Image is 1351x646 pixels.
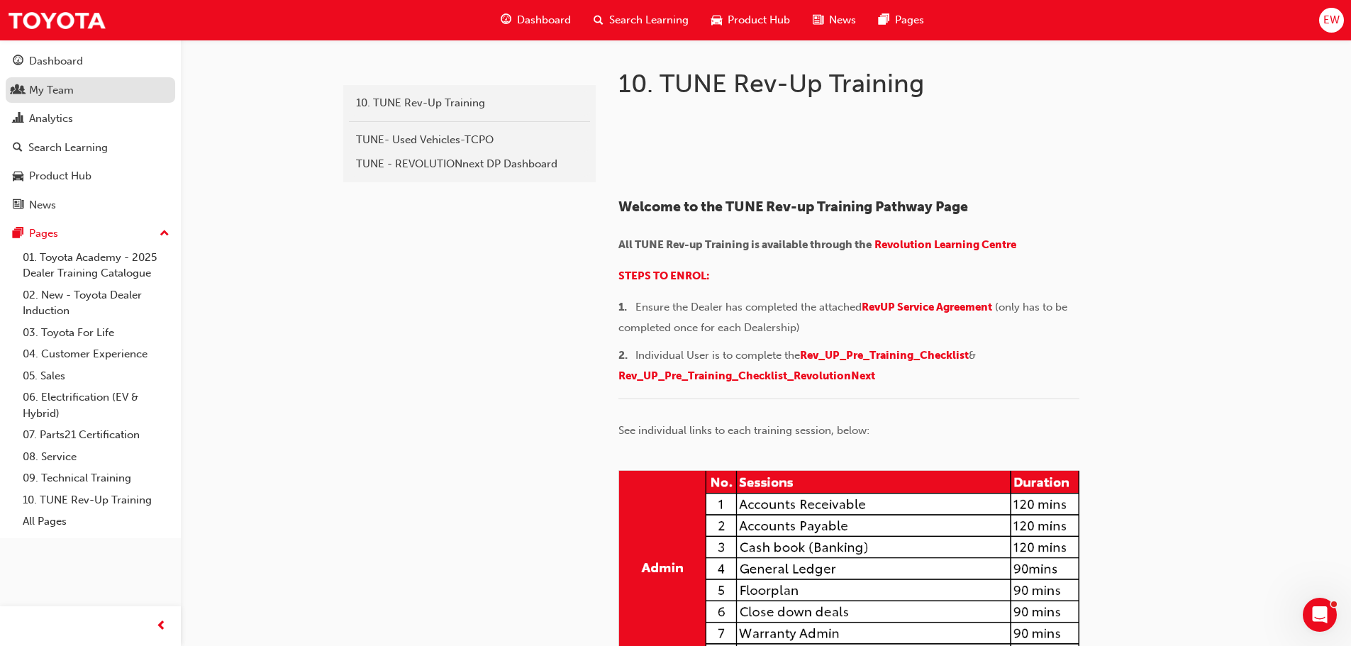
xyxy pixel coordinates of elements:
span: Pages [895,12,924,28]
div: TUNE- Used Vehicles-TCPO [356,132,583,148]
a: guage-iconDashboard [489,6,582,35]
a: 07. Parts21 Certification [17,424,175,446]
span: All TUNE Rev-up Training is available through the [618,238,872,251]
a: RevUP Service Agreement [862,301,992,313]
a: STEPS TO ENROL: [618,269,710,282]
div: Dashboard [29,53,83,69]
a: 05. Sales [17,365,175,387]
span: news-icon [813,11,823,29]
div: Search Learning [28,140,108,156]
img: Trak [7,4,106,36]
a: Rev_UP_Pre_Training_Checklist [800,349,969,362]
a: 06. Electrification (EV & Hybrid) [17,386,175,424]
span: guage-icon [13,55,23,68]
span: News [829,12,856,28]
a: Dashboard [6,48,175,74]
button: Pages [6,221,175,247]
a: 03. Toyota For Life [17,322,175,344]
span: people-icon [13,84,23,97]
a: TUNE- Used Vehicles-TCPO [349,128,590,152]
span: EW [1323,12,1340,28]
span: Dashboard [517,12,571,28]
a: News [6,192,175,218]
span: up-icon [160,225,169,243]
a: 04. Customer Experience [17,343,175,365]
h1: 10. TUNE Rev-Up Training [618,68,1084,99]
span: search-icon [13,142,23,155]
span: prev-icon [156,618,167,635]
div: 10. TUNE Rev-Up Training [356,95,583,111]
span: 1. ​ [618,301,635,313]
button: DashboardMy TeamAnalyticsSearch LearningProduct HubNews [6,45,175,221]
a: 09. Technical Training [17,467,175,489]
a: 01. Toyota Academy - 2025 Dealer Training Catalogue [17,247,175,284]
span: pages-icon [879,11,889,29]
span: chart-icon [13,113,23,126]
a: Search Learning [6,135,175,161]
div: Product Hub [29,168,91,184]
a: 02. New - Toyota Dealer Induction [17,284,175,322]
a: Rev_UP_Pre_Training_Checklist_RevolutionNext [618,369,875,382]
span: Individual User is to complete the [635,349,800,362]
a: All Pages [17,511,175,533]
div: My Team [29,82,74,99]
a: car-iconProduct Hub [700,6,801,35]
a: search-iconSearch Learning [582,6,700,35]
span: search-icon [594,11,604,29]
div: Analytics [29,111,73,127]
a: 10. TUNE Rev-Up Training [349,91,590,116]
a: 10. TUNE Rev-Up Training [17,489,175,511]
div: News [29,197,56,213]
span: pages-icon [13,228,23,240]
span: 2. ​ [618,349,635,362]
a: pages-iconPages [867,6,935,35]
span: guage-icon [501,11,511,29]
div: Pages [29,225,58,242]
a: news-iconNews [801,6,867,35]
a: TUNE - REVOLUTIONnext DP Dashboard [349,152,590,177]
a: Analytics [6,106,175,132]
a: My Team [6,77,175,104]
button: EW [1319,8,1344,33]
span: Search Learning [609,12,689,28]
a: Revolution Learning Centre [874,238,1016,251]
span: Product Hub [728,12,790,28]
span: & [969,349,976,362]
div: TUNE - REVOLUTIONnext DP Dashboard [356,156,583,172]
span: Welcome to the TUNE Rev-up Training Pathway Page [618,199,968,215]
span: Ensure the Dealer has completed the attached [635,301,862,313]
iframe: Intercom live chat [1303,598,1337,632]
span: See individual links to each training session, below: [618,424,869,437]
a: Product Hub [6,163,175,189]
span: news-icon [13,199,23,212]
a: 08. Service [17,446,175,468]
span: car-icon [711,11,722,29]
span: car-icon [13,170,23,183]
